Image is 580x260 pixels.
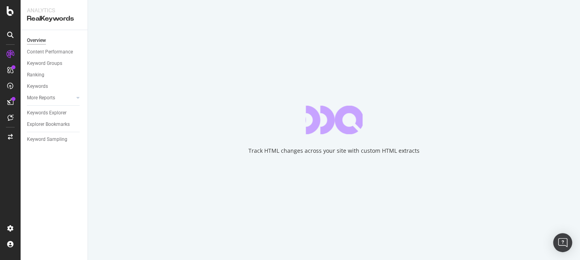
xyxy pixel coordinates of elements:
[27,109,67,117] div: Keywords Explorer
[27,71,44,79] div: Ranking
[305,106,362,134] div: animation
[248,147,420,155] div: Track HTML changes across your site with custom HTML extracts
[27,48,82,56] a: Content Performance
[27,94,55,102] div: More Reports
[27,120,70,129] div: Explorer Bookmarks
[27,94,74,102] a: More Reports
[27,120,82,129] a: Explorer Bookmarks
[27,71,82,79] a: Ranking
[27,59,82,68] a: Keyword Groups
[27,48,73,56] div: Content Performance
[27,59,62,68] div: Keyword Groups
[27,36,46,45] div: Overview
[27,36,82,45] a: Overview
[27,82,82,91] a: Keywords
[27,135,67,144] div: Keyword Sampling
[27,109,82,117] a: Keywords Explorer
[27,82,48,91] div: Keywords
[27,14,81,23] div: RealKeywords
[27,6,81,14] div: Analytics
[27,135,82,144] a: Keyword Sampling
[553,233,572,252] div: Open Intercom Messenger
